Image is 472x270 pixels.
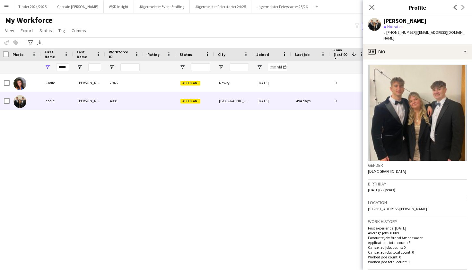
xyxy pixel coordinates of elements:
button: Jägermeister Event Staffing [134,0,190,13]
button: Jägermeister Feierstarter 24/25 [190,0,251,13]
span: Last Name [77,50,93,59]
div: [GEOGRAPHIC_DATA] [215,92,254,110]
p: First experience: [DATE] [368,226,467,230]
span: [DEMOGRAPHIC_DATA] [368,169,406,174]
span: Applicant [180,99,200,104]
app-action-btn: Advanced filters [27,39,34,47]
p: Cancelled jobs total count: 0 [368,250,467,255]
h3: Location [368,200,467,205]
span: Joined [257,52,269,57]
button: Open Filter Menu [179,64,185,70]
h3: Birthday [368,181,467,187]
img: codie tracey [13,95,26,108]
span: Photo [13,52,23,57]
span: Export [21,28,33,33]
h3: Work history [368,219,467,224]
div: 0 [331,74,369,92]
div: 7946 [106,74,144,92]
input: Joined Filter Input [268,63,287,71]
button: Everyone9,756 [362,22,394,30]
button: Open Filter Menu [77,64,83,70]
span: t. [PHONE_NUMBER] [383,30,417,35]
p: Favourite job: Brand Ambassador [368,235,467,240]
span: Status [39,28,52,33]
a: Tag [56,26,68,35]
button: Open Filter Menu [109,64,115,70]
div: codie [42,92,74,110]
span: Jobs (last 90 days) [334,47,349,62]
a: View [3,26,17,35]
button: Jägermeister Feierstarter 25/26 [251,0,313,13]
span: My Workforce [5,15,52,25]
span: [DATE] (22 years) [368,187,395,192]
div: 4083 [106,92,144,110]
a: Comms [69,26,89,35]
span: Status [179,52,192,57]
span: View [5,28,14,33]
p: Worked jobs total count: 8 [368,259,467,264]
p: Applications total count: 8 [368,240,467,245]
button: Open Filter Menu [257,64,262,70]
span: Rating [147,52,160,57]
img: Codie Morgan [13,77,26,90]
a: Status [37,26,55,35]
button: Open Filter Menu [218,64,224,70]
button: Captain [PERSON_NAME] [52,0,104,13]
h3: Profile [363,3,472,12]
span: Workforce ID [109,50,132,59]
a: Export [18,26,36,35]
p: Average jobs: 0.889 [368,230,467,235]
span: Tag [58,28,65,33]
span: First Name [45,50,61,59]
div: Codie [42,74,74,92]
span: Not rated [387,24,403,29]
div: [PERSON_NAME] [74,92,106,110]
div: [DATE] [254,92,292,110]
div: Bio [363,44,472,59]
span: Comms [72,28,86,33]
div: [PERSON_NAME] [383,18,426,24]
span: | [EMAIL_ADDRESS][DOMAIN_NAME] [383,30,465,40]
p: Worked jobs count: 0 [368,255,467,259]
input: Workforce ID Filter Input [120,63,140,71]
button: WKD Insight [104,0,134,13]
div: 494 days [292,92,331,110]
input: Status Filter Input [191,63,210,71]
input: Last Name Filter Input [88,63,101,71]
app-action-btn: Export XLSX [36,39,44,47]
input: City Filter Input [230,63,249,71]
p: Cancelled jobs count: 0 [368,245,467,250]
button: Open Filter Menu [45,64,50,70]
div: Newry [215,74,254,92]
h3: Gender [368,162,467,168]
img: Crew avatar or photo [368,65,467,161]
button: Tinder 2024/2025 [13,0,52,13]
span: Applicant [180,81,200,85]
span: Last job [295,52,310,57]
div: [DATE] [254,74,292,92]
span: City [218,52,225,57]
div: 0 [331,92,369,110]
span: [STREET_ADDRESS][PERSON_NAME] [368,206,427,211]
div: [PERSON_NAME] [74,74,106,92]
input: First Name Filter Input [56,63,69,71]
